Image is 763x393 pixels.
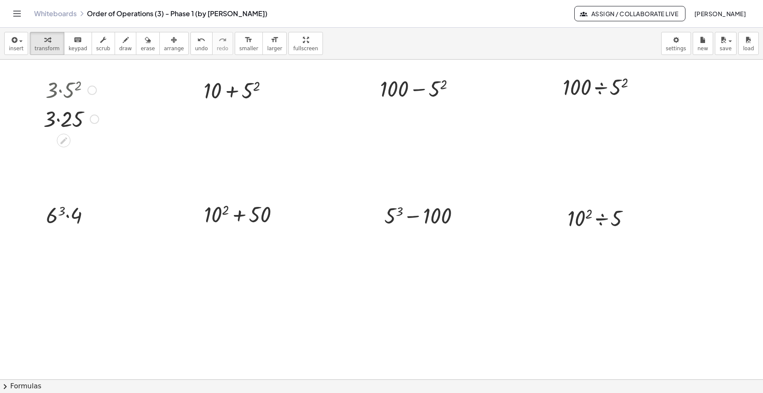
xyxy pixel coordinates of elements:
span: [PERSON_NAME] [694,10,746,17]
button: keyboardkeypad [64,32,92,55]
button: load [738,32,759,55]
button: undoundo [190,32,213,55]
i: format_size [245,35,253,45]
div: Edit math [57,134,70,147]
button: format_sizesmaller [235,32,263,55]
button: format_sizelarger [262,32,287,55]
span: larger [267,46,282,52]
button: insert [4,32,28,55]
span: save [720,46,731,52]
span: Assign / Collaborate Live [582,10,678,17]
button: scrub [92,32,115,55]
button: new [693,32,713,55]
button: save [715,32,737,55]
span: keypad [69,46,87,52]
button: transform [30,32,64,55]
button: Assign / Collaborate Live [574,6,685,21]
span: fullscreen [293,46,318,52]
button: arrange [159,32,189,55]
span: transform [35,46,60,52]
span: redo [217,46,228,52]
button: fullscreen [288,32,322,55]
i: keyboard [74,35,82,45]
button: erase [136,32,159,55]
i: format_size [271,35,279,45]
i: redo [219,35,227,45]
span: insert [9,46,23,52]
span: undo [195,46,208,52]
a: Whiteboards [34,9,77,18]
span: settings [666,46,686,52]
button: settings [661,32,691,55]
span: new [697,46,708,52]
span: erase [141,46,155,52]
span: draw [119,46,132,52]
button: Toggle navigation [10,7,24,20]
span: load [743,46,754,52]
span: arrange [164,46,184,52]
i: undo [197,35,205,45]
span: smaller [239,46,258,52]
span: scrub [96,46,110,52]
button: draw [115,32,137,55]
button: [PERSON_NAME] [687,6,753,21]
button: redoredo [212,32,233,55]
